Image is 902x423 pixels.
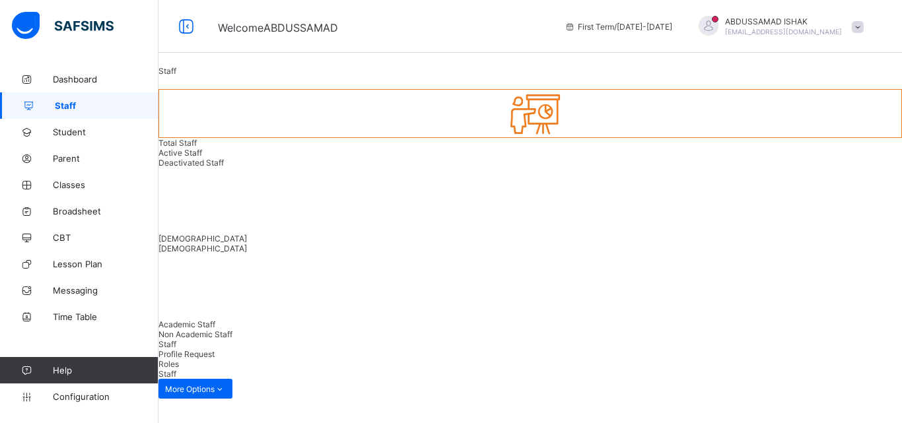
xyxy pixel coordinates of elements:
div: ABDUSSAMADISHAK [685,16,870,38]
img: safsims [12,12,114,40]
div: Total Staff [158,138,902,148]
span: [DEMOGRAPHIC_DATA] [158,244,247,253]
span: ABDUSSAMAD ISHAK [725,16,842,26]
span: Welcome ABDUSSAMAD [218,21,338,34]
span: Staff [158,66,176,76]
span: Staff [158,339,176,349]
span: Student [53,127,158,137]
span: Roles [158,359,179,369]
span: Configuration [53,391,158,402]
span: Profile Request [158,349,215,359]
span: Staff [55,100,158,111]
span: More Options [165,384,226,394]
span: Academic Staff [158,319,215,329]
span: Messaging [53,285,158,296]
span: [EMAIL_ADDRESS][DOMAIN_NAME] [725,28,842,36]
span: Deactivated Staff [158,158,224,168]
span: Classes [53,179,158,190]
span: CBT [53,232,158,243]
span: Non Academic Staff [158,329,232,339]
span: [DEMOGRAPHIC_DATA] [158,234,247,244]
span: Active Staff [158,148,202,158]
span: Help [53,365,158,375]
span: Staff [158,369,176,379]
span: Lesson Plan [53,259,158,269]
span: Time Table [53,311,158,322]
span: Broadsheet [53,206,158,216]
span: Dashboard [53,74,158,84]
span: session/term information [565,22,672,32]
span: Parent [53,153,158,164]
